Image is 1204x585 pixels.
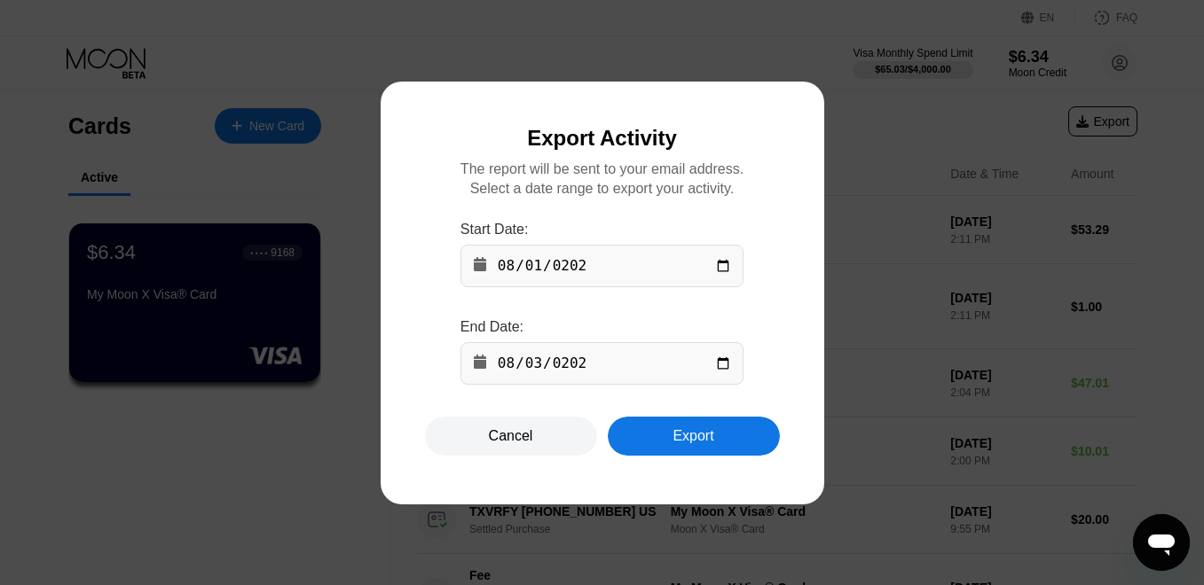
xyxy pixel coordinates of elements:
div: Select a date range to export your activity. [470,181,735,197]
div: Cancel [425,417,597,456]
div: The report will be sent to your email address. [460,161,744,177]
div: Export Activity [527,126,676,151]
div: End Date: [460,319,744,335]
div: Export [608,417,780,456]
div: Start Date: [460,222,744,238]
div: Export [673,427,713,445]
iframe: Button to launch messaging window, conversation in progress [1133,514,1190,571]
div: Cancel [489,427,533,445]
